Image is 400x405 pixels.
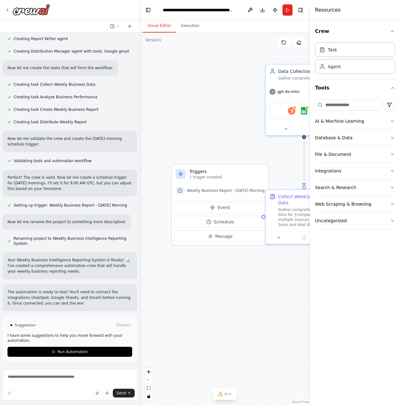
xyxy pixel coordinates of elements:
[296,6,305,14] button: Hide right sidebar
[14,82,95,87] span: Creating task Collect Weekly Business Data
[265,64,343,136] div: Data Collection SpecialistGather comprehensive business data from multiple sources including HubS...
[145,384,153,392] button: fit view
[174,230,266,242] button: Manage
[57,349,88,354] span: Run Automation
[213,388,237,400] button: 4
[291,234,317,241] button: No output available
[7,347,132,357] button: Run Automation
[14,107,98,112] span: Creating task Create Weekly Business Report
[315,79,395,97] button: Tools
[144,6,152,14] button: Hide left sidebar
[14,49,129,54] span: Creating Distribution Manager agent with tools: Google gmail
[163,7,233,13] nav: breadcrumb
[328,47,337,53] div: Task
[145,376,153,384] button: zoom out
[278,193,339,206] div: Collect Weekly Business Data
[315,179,395,196] button: Search & Research
[113,389,135,397] button: Send
[217,204,230,211] span: Event
[214,219,234,225] span: Schedule
[315,151,351,157] div: File & Document
[145,38,161,43] div: Version 1
[7,175,132,192] p: Perfect! The crew is valid. Now let me create a schedule trigger for [DATE] mornings. I'll set it...
[12,4,50,15] img: Logo
[117,391,126,396] span: Send
[292,400,309,404] a: React Flow attribution
[315,118,364,124] div: AI & Machine Learning
[315,168,341,174] div: Integrations
[315,6,341,14] h4: Resources
[13,236,132,246] span: Renaming project to Weekly Business Intelligence Reporting System
[174,202,266,213] button: Event
[176,19,204,33] button: Execution
[7,257,132,263] h2: Your Weekly Business Intelligence Reporting System is Ready! 📊
[14,120,87,125] span: Creating task Distribute Weekly Report
[142,19,176,33] button: Visual Editor
[215,233,232,239] span: Manage
[14,95,97,100] span: Creating task Analyze Business Performance
[315,184,356,191] div: Search & Research
[93,389,102,397] button: Upload files
[300,107,308,115] img: Google sheets
[315,196,395,212] button: Web Scraping & Browsing
[145,392,153,400] button: toggle interactivity
[7,289,132,306] p: The automation is ready to test! You'll need to connect the integrations (HubSpot, Google Sheets,...
[103,389,112,397] button: Click to speak your automation idea
[7,333,132,343] p: I have some suggestions to help you move forward with your automation.
[277,89,299,94] span: gpt-4o-mini
[189,168,265,175] h3: Triggers
[7,65,113,71] p: Now let me create the tasks that will form the workflow:
[301,139,307,186] g: Edge from 15a3d6ce-29d0-4680-8277-6a666471f709 to e157abe0-96ac-496e-afc1-c3f09acdffb3
[315,23,395,40] button: Crew
[7,136,132,147] p: Now let me validate the crew and create the [DATE] morning schedule trigger:
[315,130,395,146] button: Database & Data
[125,23,135,30] button: Start a new chat
[174,216,266,228] button: Schedule
[14,203,127,208] span: Setting up trigger: Weekly Business Report - [DATE] Morning
[278,207,339,227] div: Gather comprehensive business data for {company_name} from multiple sources including: 1. Sales a...
[14,36,68,41] span: Creating Report Writer agent
[315,40,395,79] div: Crew
[145,368,153,376] button: zoom in
[107,23,122,30] button: Switch to previous chat
[7,263,132,274] p: I've created a comprehensive automation crew that will handle your weekly business reporting needs.
[278,76,339,81] div: Gather comprehensive business data from multiple sources including HubSpot CRM, Google Sheets, an...
[315,97,395,234] div: Tools
[315,213,395,229] button: Uncategorized
[15,323,36,328] span: Suggestion
[187,188,265,193] span: Weekly Business Report - [DATE] Morning
[315,113,395,129] button: AI & Machine Learning
[14,158,92,163] span: Validating tools and automation workflow
[288,107,295,115] img: Hubspot
[171,164,269,245] div: Triggers1 trigger enabledWeekly Business Report - [DATE] MorningEventScheduleManage
[7,219,126,225] p: Now let me rename the project to something more descriptive:
[189,175,265,180] p: 1 trigger enabled
[224,391,227,397] span: 4
[115,322,132,328] button: Dismiss
[265,189,343,244] div: Collect Weekly Business DataGather comprehensive business data for {company_name} from multiple s...
[315,218,347,224] div: Uncategorized
[328,64,341,70] div: Agent
[315,201,371,207] div: Web Scraping & Browsing
[5,389,14,397] button: Improve this prompt
[315,146,395,162] button: File & Document
[278,68,339,74] div: Data Collection Specialist
[145,368,153,400] div: React Flow controls
[315,163,395,179] button: Integrations
[305,125,340,133] button: Open in side panel
[315,135,352,141] div: Database & Data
